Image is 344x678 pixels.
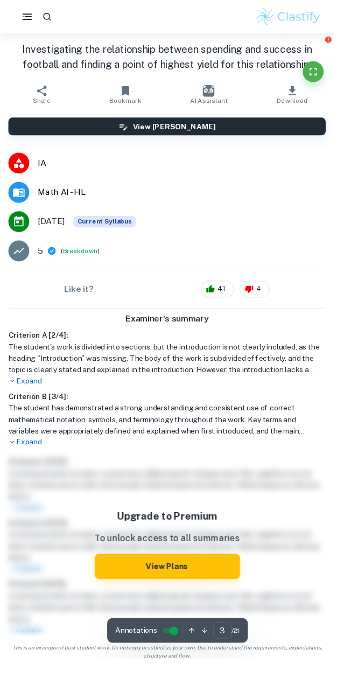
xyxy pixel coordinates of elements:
span: Math AI - HL [39,192,335,205]
h6: Examiner's summary [4,322,340,335]
button: Report issue [334,37,342,45]
span: Current Syllabus [75,222,140,234]
h6: Criterion A [ 2 / 4 ]: [9,339,335,351]
span: 41 [218,292,238,303]
span: Annotations [119,644,162,655]
button: Breakdown [65,254,100,263]
span: Share [34,100,52,108]
p: To unlock access to all summaries [97,548,247,562]
h5: Upgrade to Premium [97,524,247,540]
img: Clastify logo [263,6,331,28]
div: 4 [247,289,278,306]
span: IA [39,162,335,174]
h6: View [PERSON_NAME] [137,124,222,136]
div: This exemplar is based on the current syllabus. Feel free to refer to it for inspiration/ideas wh... [75,222,140,234]
button: View Plans [97,570,247,596]
span: AI Assistant [195,100,234,108]
span: 4 [258,292,275,303]
h1: The student has demonstrated a strong understanding and consistent use of correct mathematical no... [9,414,335,450]
button: Bookmark [86,82,172,113]
p: 5 [39,252,44,265]
button: View [PERSON_NAME] [9,121,335,139]
span: ( ) [62,254,102,264]
h1: Investigating the relationship between spending and success in football and finding a point of hi... [9,43,335,74]
span: / 21 [238,645,247,654]
h6: Criterion B [ 3 / 4 ]: [9,402,335,414]
button: AI Assistant [172,82,258,113]
img: AI Assistant [209,88,221,100]
button: Download [258,82,344,113]
span: Bookmark [113,100,145,108]
h1: The student's work is divided into sections, but the introduction is not clearly included, as the... [9,351,335,387]
p: Expand [9,387,335,398]
div: 41 [207,289,241,306]
span: [DATE] [39,222,67,235]
h6: Like it? [66,291,96,304]
button: Fullscreen [312,63,333,85]
p: Expand [9,450,335,461]
span: Download [285,100,317,108]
